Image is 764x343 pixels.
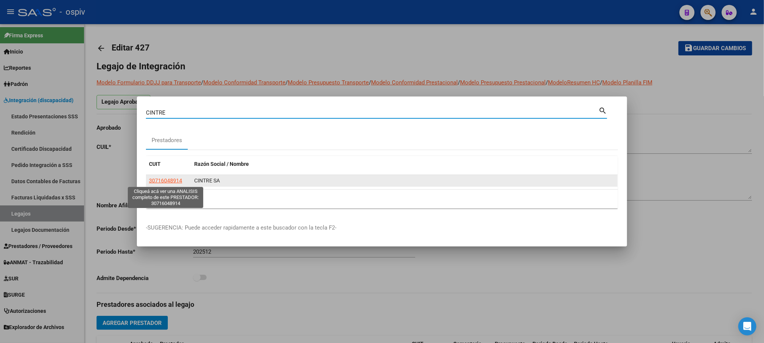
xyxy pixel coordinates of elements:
span: 30716048914 [149,178,182,184]
div: Open Intercom Messenger [738,317,756,335]
span: Razón Social / Nombre [194,161,249,167]
p: -SUGERENCIA: Puede acceder rapidamente a este buscador con la tecla F2- [146,224,618,232]
datatable-header-cell: Razón Social / Nombre [191,156,618,172]
div: CINTRE SA [194,176,615,185]
div: Prestadores [152,136,182,145]
span: CUIT [149,161,161,167]
datatable-header-cell: CUIT [146,156,191,172]
mat-icon: search [598,106,607,115]
div: 1 total [146,190,618,208]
